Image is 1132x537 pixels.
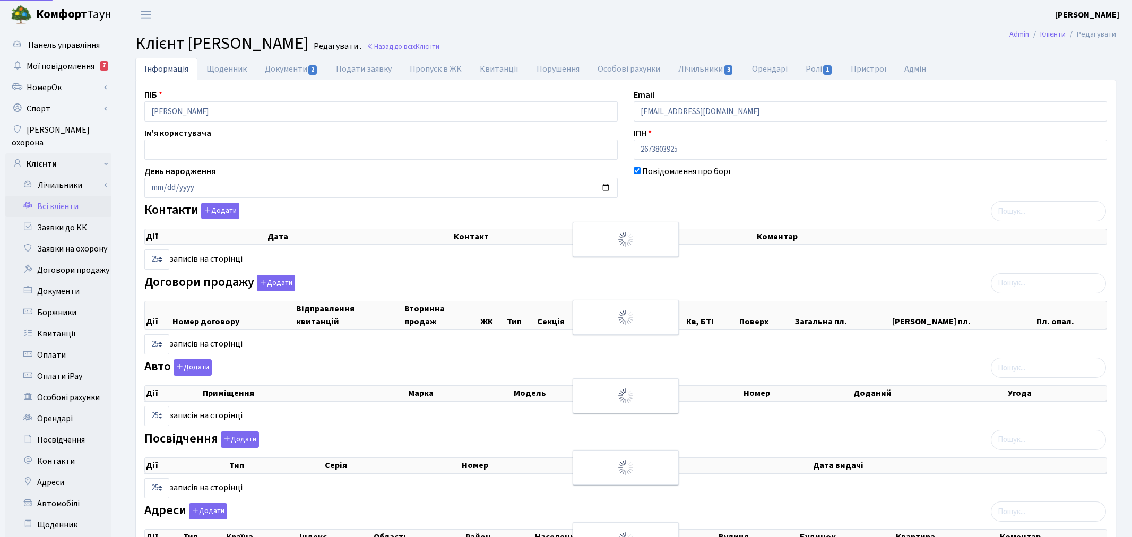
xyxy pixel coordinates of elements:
a: Пристрої [842,58,895,80]
span: Мої повідомлення [27,60,94,72]
button: Авто [174,359,212,376]
a: Оплати [5,344,111,366]
a: Додати [198,201,239,220]
th: Модель [513,386,645,401]
a: Посвідчення [5,429,111,451]
th: Вторинна продаж [403,301,479,329]
label: Контакти [144,203,239,219]
label: записів на сторінці [144,406,243,426]
a: Панель управління [5,34,111,56]
a: Ролі [797,58,842,80]
a: Порушення [528,58,589,80]
select: записів на сторінці [144,334,169,354]
a: Орендарі [5,408,111,429]
div: 7 [100,61,108,71]
a: Лічильники [12,175,111,196]
th: Номер договору [171,301,295,329]
th: Дії [145,229,266,244]
th: Контакт [453,229,756,244]
span: 3 [724,65,733,75]
a: Адреси [5,472,111,493]
a: Договори продажу [5,259,111,281]
img: Обробка... [617,309,634,326]
a: Подати заявку [327,58,401,80]
a: Особові рахунки [5,387,111,408]
th: Тип [228,458,324,473]
label: День народження [144,165,215,178]
a: Оплати iPay [5,366,111,387]
label: Адреси [144,503,227,519]
img: logo.png [11,4,32,25]
label: ІПН [634,127,652,140]
a: Особові рахунки [589,58,669,80]
a: [PERSON_NAME] охорона [5,119,111,153]
th: Доданий [852,386,1007,401]
label: записів на сторінці [144,334,243,354]
a: Всі клієнти [5,196,111,217]
a: Мої повідомлення7 [5,56,111,77]
th: Приміщення [202,386,407,401]
a: Клієнти [5,153,111,175]
span: Клієнт [PERSON_NAME] [135,31,308,56]
span: Панель управління [28,39,100,51]
th: Дії [145,458,228,473]
th: Пл. опал. [1035,301,1107,329]
label: Договори продажу [144,275,295,291]
a: Додати [218,429,259,448]
th: Відправлення квитанцій [295,301,403,329]
label: записів на сторінці [144,249,243,270]
select: записів на сторінці [144,249,169,270]
th: Дата видачі [812,458,1107,473]
select: записів на сторінці [144,478,169,498]
img: Обробка... [617,459,634,476]
a: Admin [1009,29,1029,40]
th: Угода [1007,386,1107,401]
th: Номер [461,458,621,473]
a: Щоденник [197,58,256,80]
th: Поверх [738,301,794,329]
a: Адмін [895,58,935,80]
img: Обробка... [617,387,634,404]
th: ЖК [479,301,506,329]
a: Документи [5,281,111,302]
label: Посвідчення [144,431,259,448]
select: записів на сторінці [144,406,169,426]
input: Пошук... [991,501,1106,522]
th: Секція [536,301,589,329]
span: 1 [823,65,832,75]
label: Авто [144,359,212,376]
th: Коментар [756,229,1107,244]
a: Інформація [135,58,197,80]
th: Кв, БТІ [685,301,738,329]
a: Документи [256,58,327,80]
a: Лічильники [669,58,742,80]
input: Пошук... [991,430,1106,450]
button: Договори продажу [257,275,295,291]
th: Дата [266,229,453,244]
a: Квитанції [5,323,111,344]
label: Повідомлення про борг [642,165,732,178]
a: Назад до всіхКлієнти [367,41,439,51]
a: Клієнти [1040,29,1066,40]
th: [PERSON_NAME] пл. [891,301,1035,329]
button: Контакти [201,203,239,219]
span: 2 [308,65,317,75]
a: Пропуск в ЖК [401,58,471,80]
th: Загальна пл. [794,301,891,329]
b: Комфорт [36,6,87,23]
th: Дії [145,301,171,329]
label: Email [634,89,654,101]
input: Пошук... [991,358,1106,378]
label: ПІБ [144,89,162,101]
a: [PERSON_NAME] [1055,8,1119,21]
a: Орендарі [743,58,797,80]
a: Контакти [5,451,111,472]
a: Додати [254,273,295,291]
a: Автомобілі [5,493,111,514]
th: Тип [506,301,536,329]
span: Клієнти [416,41,439,51]
button: Посвідчення [221,431,259,448]
th: Колір [645,386,742,401]
th: Номер [742,386,852,401]
th: Дії [145,386,202,401]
